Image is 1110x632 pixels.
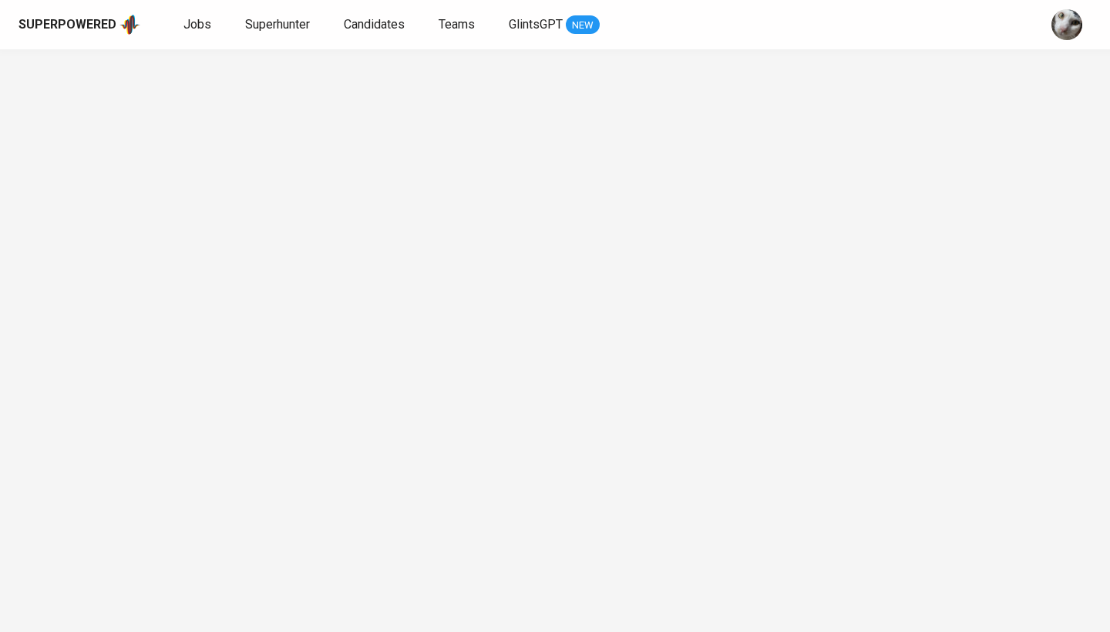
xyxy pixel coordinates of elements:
[439,15,478,35] a: Teams
[245,17,310,32] span: Superhunter
[245,15,313,35] a: Superhunter
[509,17,563,32] span: GlintsGPT
[18,13,140,36] a: Superpoweredapp logo
[119,13,140,36] img: app logo
[183,15,214,35] a: Jobs
[1051,9,1082,40] img: tharisa.rizky@glints.com
[183,17,211,32] span: Jobs
[509,15,600,35] a: GlintsGPT NEW
[18,16,116,34] div: Superpowered
[566,18,600,33] span: NEW
[344,15,408,35] a: Candidates
[344,17,405,32] span: Candidates
[439,17,475,32] span: Teams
